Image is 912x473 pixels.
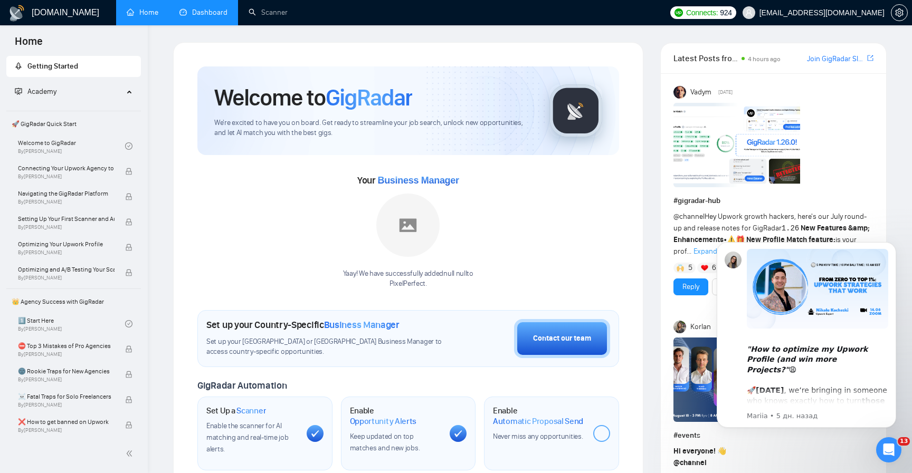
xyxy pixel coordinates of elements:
[677,264,684,272] img: 🙌
[898,437,910,446] span: 13
[18,391,115,402] span: ☠️ Fatal Traps for Solo Freelancers
[343,269,473,289] div: Yaay! We have successfully added null null to
[673,86,686,99] img: Vadym
[249,8,288,17] a: searchScanner
[18,366,115,377] span: 🌚 Rookie Traps for New Agencies
[493,406,585,426] h1: Enable
[682,281,699,293] a: Reply
[236,406,266,416] span: Scanner
[126,448,136,459] span: double-left
[18,427,115,433] span: By [PERSON_NAME]
[18,134,125,158] a: Welcome to GigRadarBy[PERSON_NAME]
[125,168,132,175] span: lock
[7,291,140,312] span: 👑 Agency Success with GigRadar
[125,320,132,327] span: check-circle
[673,321,686,333] img: Korlan
[18,199,115,205] span: By [PERSON_NAME]
[206,421,288,453] span: Enable the scanner for AI matching and real-time job alerts.
[673,458,707,467] span: @channel
[18,351,115,358] span: By [PERSON_NAME]
[7,113,140,134] span: 🚀 GigRadar Quick Start
[125,421,132,429] span: lock
[690,86,711,98] span: Vadym
[125,269,132,276] span: lock
[688,263,692,273] span: 5
[891,8,908,17] a: setting
[745,9,753,16] span: user
[350,416,417,427] span: Opportunity Alerts
[18,264,115,275] span: Optimizing and A/B Testing Your Scanner for Better Results
[18,341,115,351] span: ⛔ Top 3 Mistakes of Pro Agencies
[179,8,227,17] a: dashboardDashboard
[350,406,442,426] h1: Enable
[18,214,115,224] span: Setting Up Your First Scanner and Auto-Bidder
[673,52,738,65] span: Latest Posts from the GigRadar Community
[673,212,870,256] span: Hey Upwork growth hackers, here's our July round-up and release notes for GigRadar • is your prof...
[125,218,132,226] span: lock
[125,244,132,251] span: lock
[8,5,25,22] img: logo
[214,118,533,138] span: We're excited to have you on board. Get ready to streamline your job search, unlock new opportuni...
[673,278,708,295] button: Reply
[18,417,115,427] span: ❌ How to get banned on Upwork
[701,226,912,445] iframe: Intercom notifications сообщение
[15,62,22,70] span: rocket
[673,430,873,441] h1: # events
[125,345,132,353] span: lock
[125,142,132,150] span: check-circle
[18,402,115,408] span: By [PERSON_NAME]
[867,54,873,62] span: export
[357,175,459,186] span: Your
[533,333,591,344] div: Contact our team
[717,447,726,456] span: 👋
[206,406,266,416] h1: Set Up a
[197,380,287,391] span: GigRadar Automation
[18,312,125,335] a: 1️⃣ Start HereBy[PERSON_NAME]
[125,396,132,403] span: lock
[18,249,115,256] span: By [PERSON_NAME]
[377,175,459,186] span: Business Manager
[514,319,610,358] button: Contact our team
[206,319,400,331] h1: Set up your Country-Specific
[350,432,420,452] span: Keep updated on top matches and new jobs.
[127,8,158,17] a: homeHome
[15,88,22,95] span: fund-projection-screen
[18,239,115,249] span: Optimizing Your Upwork Profile
[376,194,440,257] img: placeholder.png
[18,163,115,173] span: Connecting Your Upwork Agency to GigRadar
[15,87,56,96] span: Academy
[206,337,449,357] span: Set up your [GEOGRAPHIC_DATA] or [GEOGRAPHIC_DATA] Business Manager to access country-specific op...
[18,377,115,383] span: By [PERSON_NAME]
[673,195,873,207] h1: # gigradar-hub
[673,337,800,422] img: F09ASNL5WRY-GR%20Academy%20-%20Tamara%20Levit.png
[807,53,865,65] a: Join GigRadar Slack Community
[748,55,781,63] span: 4 hours ago
[18,173,115,180] span: By [PERSON_NAME]
[876,437,901,462] iframe: Intercom live chat
[18,275,115,281] span: By [PERSON_NAME]
[673,103,800,187] img: F09AC4U7ATU-image.png
[549,84,602,137] img: gigradar-logo.png
[891,8,907,17] span: setting
[125,371,132,378] span: lock
[782,224,800,233] code: 1.26
[324,319,400,331] span: Business Manager
[27,62,78,71] span: Getting Started
[718,88,733,97] span: [DATE]
[125,193,132,200] span: lock
[27,87,56,96] span: Academy
[674,8,683,17] img: upwork-logo.png
[6,56,141,77] li: Getting Started
[18,224,115,230] span: By [PERSON_NAME]
[686,7,718,18] span: Connects:
[720,7,731,18] span: 924
[891,4,908,21] button: setting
